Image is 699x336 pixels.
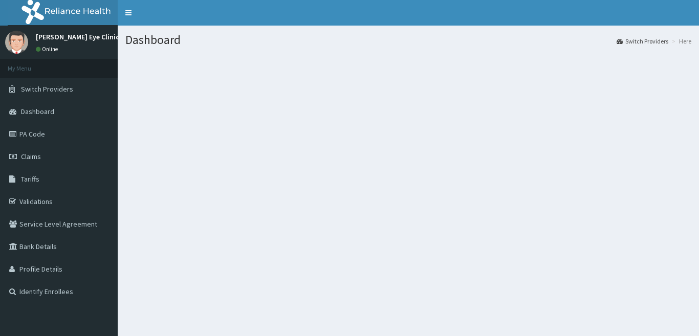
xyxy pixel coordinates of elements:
[5,31,28,54] img: User Image
[21,84,73,94] span: Switch Providers
[21,174,39,184] span: Tariffs
[125,33,691,47] h1: Dashboard
[36,33,119,40] p: [PERSON_NAME] Eye Clinic
[669,37,691,46] li: Here
[617,37,668,46] a: Switch Providers
[36,46,60,53] a: Online
[21,152,41,161] span: Claims
[21,107,54,116] span: Dashboard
